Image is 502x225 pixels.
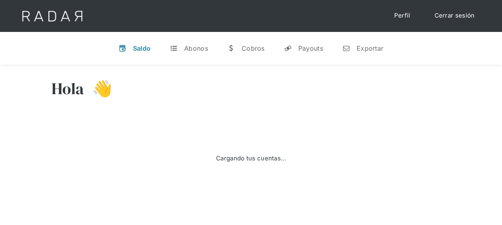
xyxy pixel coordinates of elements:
a: Perfil [386,8,419,24]
div: w [227,44,235,52]
div: Payouts [298,44,323,52]
div: y [284,44,292,52]
a: Cerrar sesión [427,8,483,24]
div: Abonos [184,44,208,52]
div: Exportar [357,44,383,52]
h3: 👋 [84,79,112,99]
div: t [170,44,178,52]
div: v [119,44,127,52]
div: Cargando tus cuentas... [216,154,286,163]
h3: Hola [52,79,84,99]
div: Saldo [133,44,151,52]
div: Cobros [242,44,265,52]
div: n [342,44,350,52]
